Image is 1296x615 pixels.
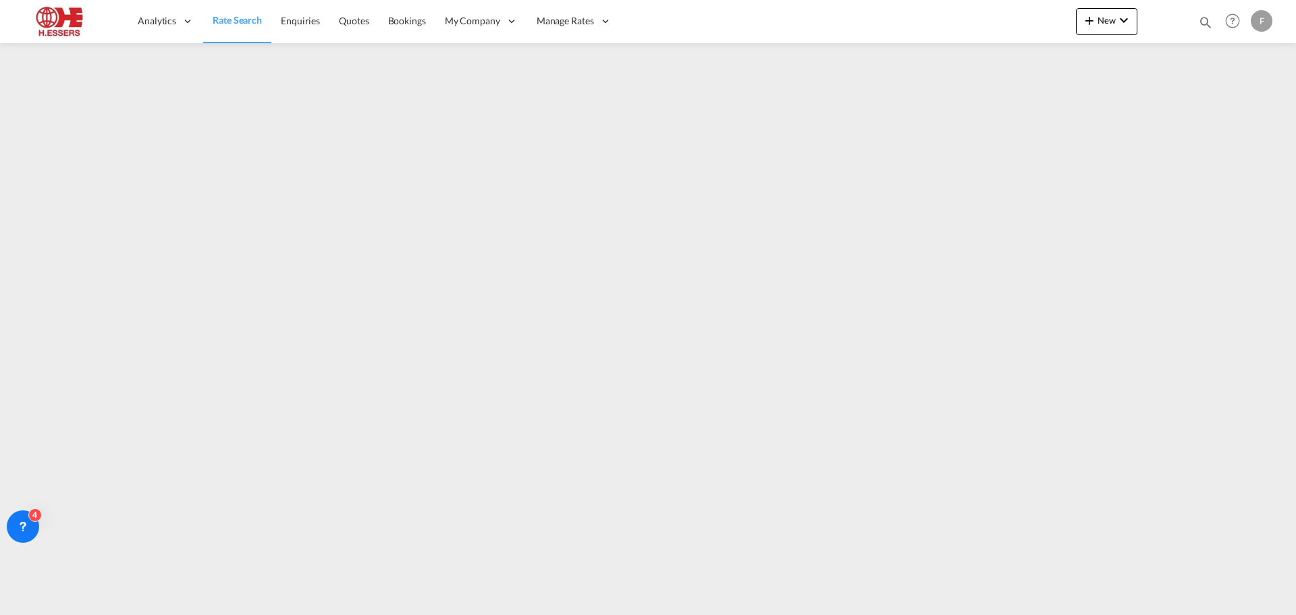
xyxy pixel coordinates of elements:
[1198,15,1213,30] md-icon: icon-magnify
[20,6,111,36] img: 690005f0ba9d11ee90968bb23dcea500.JPG
[1251,10,1272,32] div: F
[1076,8,1137,35] button: icon-plus 400-fgNewicon-chevron-down
[339,15,369,26] span: Quotes
[1198,15,1213,35] div: icon-magnify
[388,15,426,26] span: Bookings
[1116,12,1132,28] md-icon: icon-chevron-down
[1221,9,1244,32] span: Help
[537,14,594,28] span: Manage Rates
[1221,9,1251,34] div: Help
[213,14,262,26] span: Rate Search
[445,14,500,28] span: My Company
[281,15,320,26] span: Enquiries
[1081,15,1132,26] span: New
[138,14,176,28] span: Analytics
[1081,12,1098,28] md-icon: icon-plus 400-fg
